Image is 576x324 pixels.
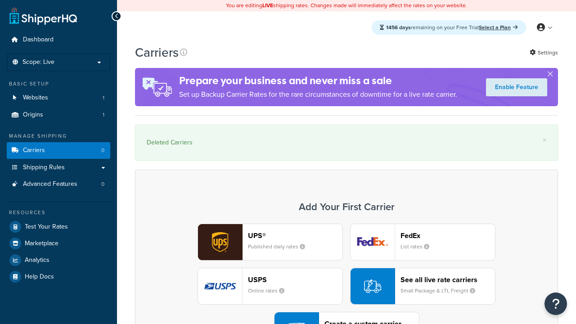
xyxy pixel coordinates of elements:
[386,23,411,31] strong: 1456 days
[7,107,110,123] a: Origins 1
[400,243,436,251] small: List rates
[9,7,77,25] a: ShipperHQ Home
[351,224,395,260] img: fedEx logo
[7,107,110,123] li: Origins
[179,73,457,88] h4: Prepare your business and never miss a sale
[248,287,292,295] small: Online rates
[23,147,45,154] span: Carriers
[103,111,104,119] span: 1
[25,240,58,247] span: Marketplace
[262,1,273,9] b: LIVE
[530,46,558,59] a: Settings
[400,287,482,295] small: Small Package & LTL Freight
[22,58,54,66] span: Scope: Live
[101,147,104,154] span: 0
[23,180,77,188] span: Advanced Features
[147,136,546,149] div: Deleted Carriers
[103,94,104,102] span: 1
[198,224,343,261] button: ups logoUPS®Published daily rates
[135,68,179,106] img: ad-rules-rateshop-fe6ec290ccb7230408bd80ed9643f0289d75e0ffd9eb532fc0e269fcd187b520.png
[198,224,242,260] img: ups logo
[23,36,54,44] span: Dashboard
[144,202,549,212] h3: Add Your First Carrier
[7,132,110,140] div: Manage Shipping
[7,142,110,159] li: Carriers
[198,268,242,304] img: usps logo
[543,136,546,144] a: ×
[248,231,342,240] header: UPS®
[248,275,342,284] header: USPS
[400,231,495,240] header: FedEx
[25,256,49,264] span: Analytics
[23,164,65,171] span: Shipping Rules
[23,94,48,102] span: Websites
[372,20,526,35] div: remaining on your Free Trial
[7,209,110,216] div: Resources
[248,243,312,251] small: Published daily rates
[486,78,547,96] a: Enable Feature
[198,268,343,305] button: usps logoUSPSOnline rates
[7,269,110,285] a: Help Docs
[350,268,495,305] button: See all live rate carriersSmall Package & LTL Freight
[7,219,110,235] a: Test Your Rates
[364,278,381,295] img: icon-carrier-liverate-becf4550.svg
[7,176,110,193] a: Advanced Features 0
[135,44,179,61] h1: Carriers
[544,292,567,315] button: Open Resource Center
[179,88,457,101] p: Set up Backup Carrier Rates for the rare circumstances of downtime for a live rate carrier.
[7,90,110,106] li: Websites
[23,111,43,119] span: Origins
[7,142,110,159] a: Carriers 0
[101,180,104,188] span: 0
[7,31,110,48] a: Dashboard
[479,23,518,31] a: Select a Plan
[350,224,495,261] button: fedEx logoFedExList rates
[7,176,110,193] li: Advanced Features
[7,235,110,252] a: Marketplace
[25,223,68,231] span: Test Your Rates
[7,159,110,176] a: Shipping Rules
[25,273,54,281] span: Help Docs
[7,80,110,88] div: Basic Setup
[7,90,110,106] a: Websites 1
[7,252,110,268] a: Analytics
[400,275,495,284] header: See all live rate carriers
